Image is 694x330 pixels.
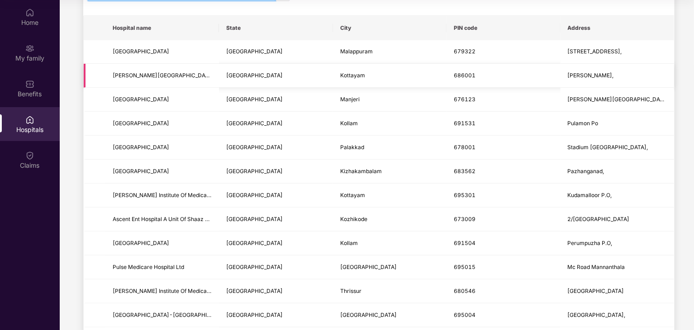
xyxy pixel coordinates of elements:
span: Kottayam [340,192,365,198]
span: 686001 [454,72,475,79]
td: Vasan Eye Care Hospital-Pattom [105,303,219,327]
td: Azad Lane, [561,64,674,88]
span: Mc Road Mannanthala [568,264,625,270]
td: Kerala [219,64,333,88]
span: [GEOGRAPHIC_DATA] [226,264,283,270]
span: [GEOGRAPHIC_DATA] [340,264,397,270]
span: Pulse Medicare Hospital Ltd [113,264,184,270]
td: Ascent Ent Hospital A Unit Of Shaaz Health Care [105,207,219,231]
span: Stadium [GEOGRAPHIC_DATA], [568,144,648,151]
td: Thiruvananthapuram [333,255,447,279]
span: [GEOGRAPHIC_DATA] [226,168,283,174]
span: [PERSON_NAME], [568,72,614,79]
span: Kozhikode [340,216,367,222]
th: PIN code [447,16,560,40]
span: [GEOGRAPHIC_DATA] [568,288,624,294]
td: Trinity Eye Hospital [105,136,219,160]
th: State [219,16,333,40]
td: Malabar Hospital [105,88,219,112]
span: [GEOGRAPHIC_DATA] [226,96,283,103]
td: 2/2525 Nova Arcade [561,207,674,231]
span: Perumpuzha P.O, [568,240,613,246]
span: [GEOGRAPHIC_DATA] [226,120,283,127]
span: 683562 [454,168,475,174]
td: Kerala [219,207,333,231]
span: Hospital name [113,24,212,32]
td: Kerala [219,184,333,207]
td: Assisi Atonement Hospital [105,231,219,255]
span: [GEOGRAPHIC_DATA] [226,240,283,246]
img: svg+xml;base64,PHN2ZyBpZD0iSG9tZSIgeG1sbnM9Imh0dHA6Ly93d3cudzMub3JnLzIwMDAvc3ZnIiB3aWR0aD0iMjAiIG... [25,8,34,17]
td: Kollam [333,112,447,136]
td: Samaritan Hospital [105,160,219,184]
th: City [333,16,447,40]
td: Palakkad [333,136,447,160]
span: 680546 [454,288,475,294]
span: 678001 [454,144,475,151]
span: Malappuram [340,48,373,55]
span: Pazhanganad, [568,168,604,174]
span: Thrissur [340,288,361,294]
span: [GEOGRAPHIC_DATA] [226,216,283,222]
span: [GEOGRAPHIC_DATA]-[GEOGRAPHIC_DATA] [113,311,229,318]
td: Kerala [219,40,333,64]
span: 679322 [454,48,475,55]
td: Kerala [219,88,333,112]
span: 691504 [454,240,475,246]
td: Kizhakambalam [333,160,447,184]
td: Kottayam [333,184,447,207]
span: 673009 [454,216,475,222]
td: Trinity Tower, [561,303,674,327]
span: Kudamalloor P.O, [568,192,612,198]
span: 676123 [454,96,475,103]
span: [GEOGRAPHIC_DATA] [226,48,283,55]
img: svg+xml;base64,PHN2ZyB3aWR0aD0iMjAiIGhlaWdodD0iMjAiIHZpZXdCb3g9IjAgMCAyMCAyMCIgZmlsbD0ibm9uZSIgeG... [25,44,34,53]
td: Kerala [219,112,333,136]
span: [GEOGRAPHIC_DATA] [113,144,169,151]
span: [GEOGRAPHIC_DATA] [226,192,283,198]
span: [STREET_ADDRESS], [568,48,622,55]
span: Manjeri [340,96,360,103]
td: Perumpuzha P.O, [561,231,674,255]
td: Kims Bellerose Institute Of Medical Sciences Pvt Ltd [105,184,219,207]
td: Thiruvananthapuram [333,303,447,327]
td: Kudamalloor P.O, [561,184,674,207]
span: Ascent Ent Hospital A Unit Of Shaaz Health Care [113,216,236,222]
span: Kizhakambalam [340,168,382,174]
img: svg+xml;base64,PHN2ZyBpZD0iQmVuZWZpdHMiIHhtbG5zPSJodHRwOi8vd3d3LnczLm9yZy8yMDAwL3N2ZyIgd2lkdGg9Ij... [25,80,34,89]
span: [GEOGRAPHIC_DATA] [226,311,283,318]
th: Hospital name [105,16,219,40]
span: [PERSON_NAME] Institute Of Medical Sciences Pvt Ltd [113,192,252,198]
span: [GEOGRAPHIC_DATA] [113,168,169,174]
span: Kollam [340,120,358,127]
td: Pulse Medicare Hospital Ltd [105,255,219,279]
span: [GEOGRAPHIC_DATA] [113,240,169,246]
td: Manjeri [333,88,447,112]
span: [GEOGRAPHIC_DATA] [113,120,169,127]
span: Address [568,24,667,32]
span: Kollam [340,240,358,246]
th: Address [561,16,674,40]
span: [GEOGRAPHIC_DATA] [113,48,169,55]
td: Pb No.13,Ootty Road, [561,40,674,64]
td: Pazhanganad, [561,160,674,184]
td: Vijaya Jubilee Hospital [105,112,219,136]
span: Kottayam [340,72,365,79]
td: Bharath Hospital [105,64,219,88]
td: Kerala [219,279,333,303]
span: [GEOGRAPHIC_DATA] [226,288,283,294]
td: Kerala [219,160,333,184]
span: 695301 [454,192,475,198]
td: Stadium Bye-Pass Road, [561,136,674,160]
td: Malappuram [333,40,447,64]
span: Palakkad [340,144,364,151]
span: [GEOGRAPHIC_DATA] [226,144,283,151]
td: Kozhikode [333,207,447,231]
span: [PERSON_NAME] Institute Of Medical Sciences Pvt Ltd [113,288,252,294]
td: Rajivgandhi Bypass Road [561,88,674,112]
td: Pulamon Po [561,112,674,136]
td: Kottayam [333,64,447,88]
td: Kollam [333,231,447,255]
span: Pulamon Po [568,120,599,127]
img: svg+xml;base64,PHN2ZyBpZD0iQ2xhaW0iIHhtbG5zPSJodHRwOi8vd3d3LnczLm9yZy8yMDAwL3N2ZyIgd2lkdGg9IjIwIi... [25,151,34,160]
